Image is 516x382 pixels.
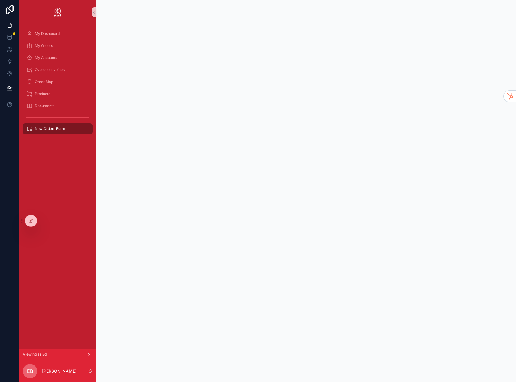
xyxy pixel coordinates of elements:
span: Products [35,91,50,96]
a: Products [23,88,93,99]
span: My Accounts [35,55,57,60]
div: scrollable content [19,24,96,153]
a: Order Map [23,76,93,87]
a: My Orders [23,40,93,51]
span: My Dashboard [35,31,60,36]
a: Overdue Invoices [23,64,93,75]
a: My Dashboard [23,28,93,39]
a: My Accounts [23,52,93,63]
span: Viewing as Ed [23,352,47,357]
a: New Orders Form [23,123,93,134]
span: New Orders Form [35,126,65,131]
span: My Orders [35,43,53,48]
a: Documents [23,100,93,111]
iframe: Spotlight [1,29,11,40]
img: App logo [53,7,62,17]
p: [PERSON_NAME] [42,368,77,374]
span: Order Map [35,79,53,84]
span: EB [27,368,33,375]
span: Overdue Invoices [35,67,65,72]
span: Documents [35,103,54,108]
